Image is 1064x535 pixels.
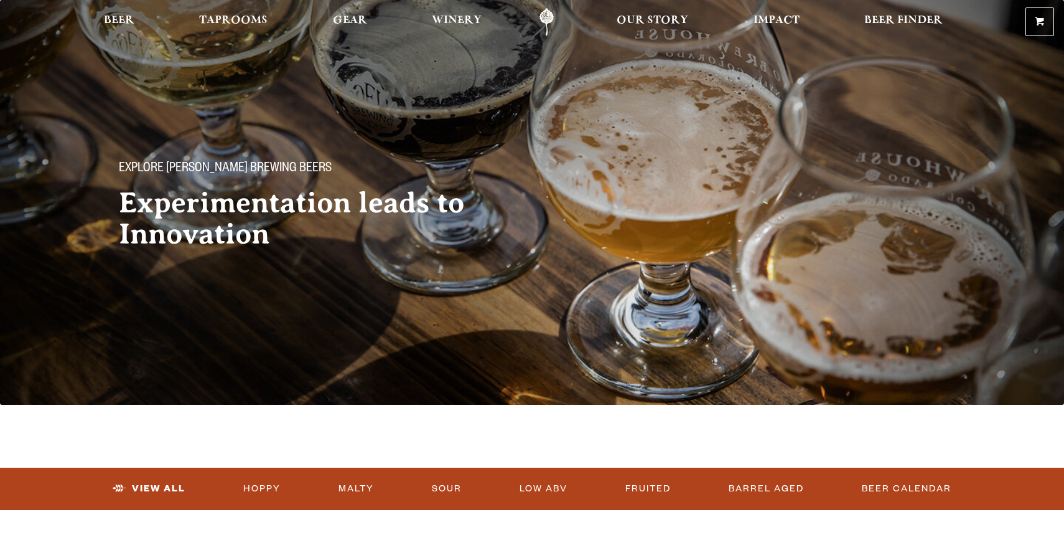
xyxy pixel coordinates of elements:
[432,16,482,26] span: Winery
[108,475,190,503] a: View All
[424,8,490,36] a: Winery
[864,16,943,26] span: Beer Finder
[199,16,268,26] span: Taprooms
[191,8,276,36] a: Taprooms
[617,16,688,26] span: Our Story
[104,16,134,26] span: Beer
[856,8,951,36] a: Beer Finder
[325,8,375,36] a: Gear
[523,8,570,36] a: Odell Home
[96,8,142,36] a: Beer
[238,475,286,503] a: Hoppy
[119,161,332,178] span: Explore [PERSON_NAME] Brewing Beers
[609,8,696,36] a: Our Story
[427,475,467,503] a: Sour
[334,475,379,503] a: Malty
[857,475,956,503] a: Beer Calendar
[515,475,572,503] a: Low ABV
[724,475,809,503] a: Barrel Aged
[745,8,808,36] a: Impact
[119,187,507,250] h2: Experimentation leads to Innovation
[754,16,800,26] span: Impact
[333,16,367,26] span: Gear
[620,475,676,503] a: Fruited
